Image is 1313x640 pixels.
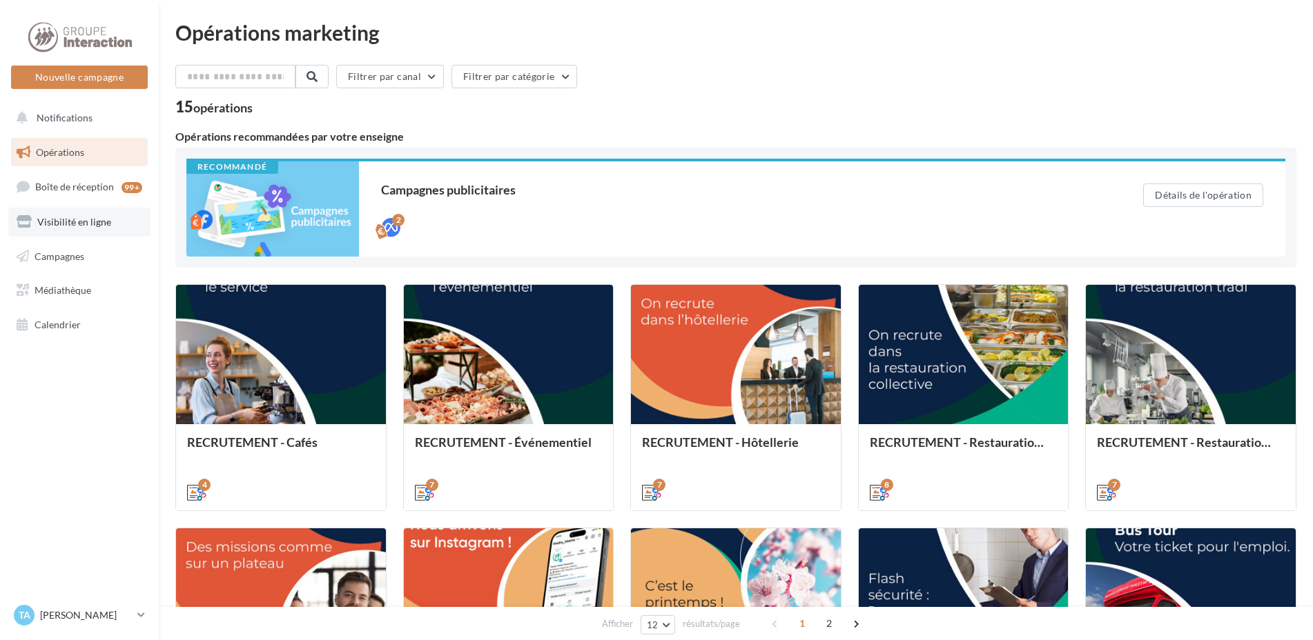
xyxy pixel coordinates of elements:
div: 7 [653,479,665,491]
span: TA [19,608,30,622]
a: Médiathèque [8,276,150,305]
span: Notifications [37,112,93,123]
div: Recommandé [186,161,278,174]
span: Boîte de réception [35,181,114,192]
button: Notifications [8,103,145,132]
a: Calendrier [8,310,150,339]
div: RECRUTEMENT - Événementiel [415,435,603,463]
div: Opérations marketing [175,22,1296,43]
span: Visibilité en ligne [37,216,111,228]
div: RECRUTEMENT - Hôtellerie [642,435,830,463]
span: résultats/page [683,617,740,630]
button: 12 [641,615,676,634]
span: 12 [647,619,659,630]
div: Campagnes publicitaires [381,183,1088,196]
div: Opérations recommandées par votre enseigne [175,131,1296,142]
button: Filtrer par canal [336,65,444,88]
div: RECRUTEMENT - Cafés [187,435,375,463]
div: 8 [881,479,893,491]
span: 2 [818,612,840,634]
span: Afficher [602,617,633,630]
div: opérations [193,101,253,114]
button: Détails de l'opération [1143,183,1263,207]
div: RECRUTEMENT - Restauration traditionnelle [1097,435,1285,463]
div: 15 [175,99,253,114]
a: Visibilité en ligne [8,208,150,237]
div: 7 [1108,479,1120,491]
a: Campagnes [8,242,150,271]
span: Opérations [36,146,84,158]
button: Nouvelle campagne [11,66,148,89]
span: Calendrier [35,319,81,330]
a: TA [PERSON_NAME] [11,602,148,628]
span: Médiathèque [35,284,91,296]
div: 7 [426,479,438,491]
button: Filtrer par catégorie [451,65,577,88]
span: 1 [791,612,813,634]
div: RECRUTEMENT - Restauration collective [870,435,1058,463]
p: [PERSON_NAME] [40,608,132,622]
div: 2 [392,214,405,226]
div: 99+ [121,182,142,193]
span: Campagnes [35,250,84,261]
div: 4 [198,479,211,491]
a: Boîte de réception99+ [8,172,150,201]
a: Opérations [8,138,150,167]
